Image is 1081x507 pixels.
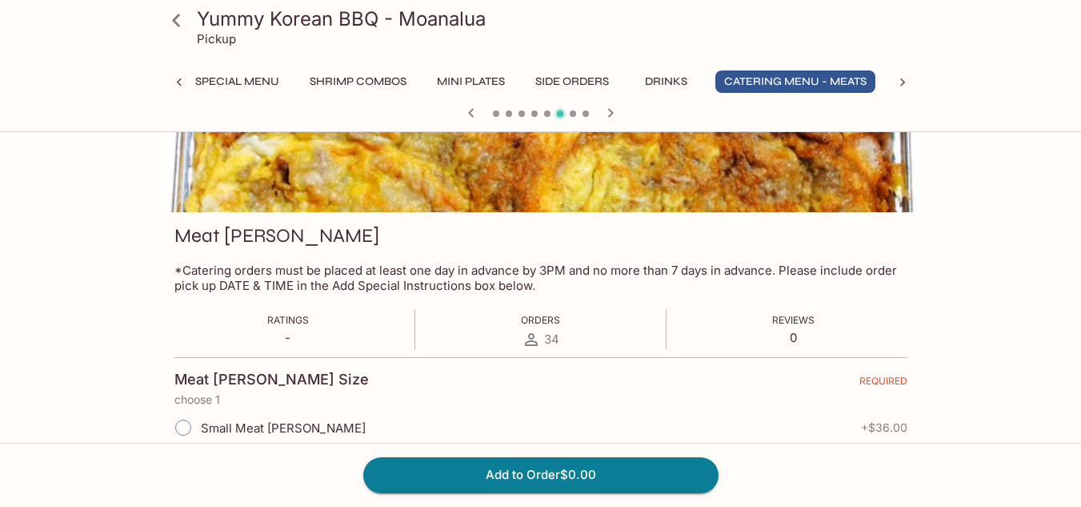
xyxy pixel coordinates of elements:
[267,314,309,326] span: Ratings
[715,70,875,93] button: Catering Menu - Meats
[301,70,415,93] button: Shrimp Combos
[174,223,379,248] h3: Meat [PERSON_NAME]
[267,330,309,345] p: -
[174,371,369,388] h4: Meat [PERSON_NAME] Size
[201,420,366,436] span: Small Meat [PERSON_NAME]
[174,263,907,293] p: *Catering orders must be placed at least one day in advance by 3PM and no more than 7 days in adv...
[861,421,907,434] span: + $36.00
[631,70,703,93] button: Drinks
[197,6,912,31] h3: Yummy Korean BBQ - Moanalua
[428,70,514,93] button: Mini Plates
[526,70,618,93] button: Side Orders
[521,314,560,326] span: Orders
[197,31,236,46] p: Pickup
[544,332,559,347] span: 34
[859,375,907,393] span: REQUIRED
[363,457,719,493] button: Add to Order$0.00
[174,393,907,406] p: choose 1
[186,70,288,93] button: Special Menu
[772,330,815,345] p: 0
[772,314,815,326] span: Reviews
